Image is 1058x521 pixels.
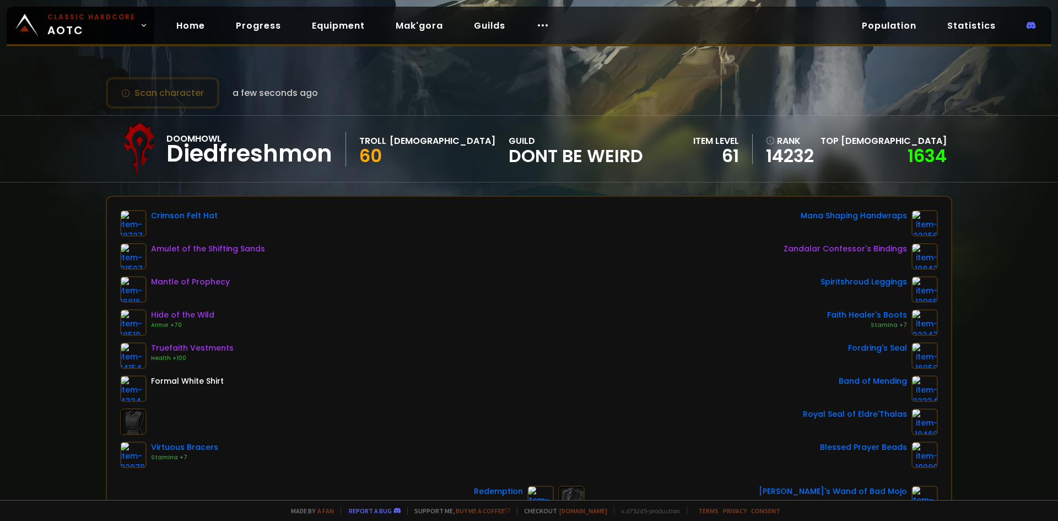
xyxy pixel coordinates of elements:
div: Spiritshroud Leggings [821,276,907,288]
div: Mana Shaping Handwraps [801,210,907,222]
a: 1634 [908,143,947,168]
div: Zandalar Confessor's Bindings [784,243,907,255]
div: Top [821,134,947,148]
img: item-21507 [120,243,147,270]
img: item-18510 [120,309,147,336]
span: Dont Be Weird [509,148,643,164]
span: Made by [284,507,334,515]
div: Redemption [474,486,523,497]
small: Classic Hardcore [47,12,136,22]
div: Doomhowl [166,132,332,146]
img: item-22408 [911,486,938,512]
span: 60 [359,143,382,168]
div: Formal White Shirt [151,375,224,387]
a: Guilds [465,14,514,37]
a: Consent [751,507,780,515]
span: AOTC [47,12,136,39]
a: Home [168,14,214,37]
div: Hide of the Wild [151,309,214,321]
span: Checkout [517,507,607,515]
div: Amulet of the Shifting Sands [151,243,265,255]
div: Blessed Prayer Beads [820,442,907,453]
span: Support me, [407,507,510,515]
div: Stamina +7 [151,453,218,462]
img: item-22406 [527,486,554,512]
span: v. d752d5 - production [614,507,680,515]
div: 61 [693,148,739,164]
img: item-19990 [911,442,938,468]
a: 14232 [766,148,814,164]
img: item-22256 [911,210,938,237]
div: Armor +70 [151,321,214,330]
img: item-16058 [911,342,938,369]
a: Classic HardcoreAOTC [7,7,154,44]
a: Statistics [938,14,1005,37]
img: item-22247 [911,309,938,336]
img: item-22079 [120,442,147,468]
div: Faith Healer's Boots [827,309,907,321]
div: Royal Seal of Eldre'Thalas [803,409,907,420]
div: [DEMOGRAPHIC_DATA] [390,134,495,148]
div: Band of Mending [839,375,907,387]
a: Buy me a coffee [456,507,510,515]
div: [PERSON_NAME]'s Wand of Bad Mojo [759,486,907,497]
img: item-4334 [120,375,147,402]
div: guild [509,134,643,164]
span: [DEMOGRAPHIC_DATA] [841,135,947,147]
a: Population [853,14,925,37]
a: Report a bug [349,507,392,515]
div: rank [766,134,814,148]
img: item-22334 [911,375,938,402]
div: Mantle of Prophecy [151,276,230,288]
a: Progress [227,14,290,37]
img: item-16816 [120,276,147,303]
div: Truefaith Vestments [151,342,234,354]
img: item-18727 [120,210,147,237]
a: [DOMAIN_NAME] [559,507,607,515]
a: Terms [698,507,719,515]
div: Diedfreshmon [166,146,332,162]
a: Privacy [723,507,747,515]
div: Virtuous Bracers [151,442,218,453]
button: Scan character [106,77,219,109]
div: Crimson Felt Hat [151,210,218,222]
div: Fordring's Seal [848,342,907,354]
a: Mak'gora [387,14,452,37]
div: Health +100 [151,354,234,363]
div: Troll [359,134,386,148]
div: Stamina +7 [827,321,907,330]
img: item-14154 [120,342,147,369]
img: item-19842 [911,243,938,270]
a: Equipment [303,14,374,37]
span: a few seconds ago [233,86,318,100]
img: item-18469 [911,409,938,435]
a: a fan [317,507,334,515]
img: item-12965 [911,276,938,303]
div: item level [693,134,739,148]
